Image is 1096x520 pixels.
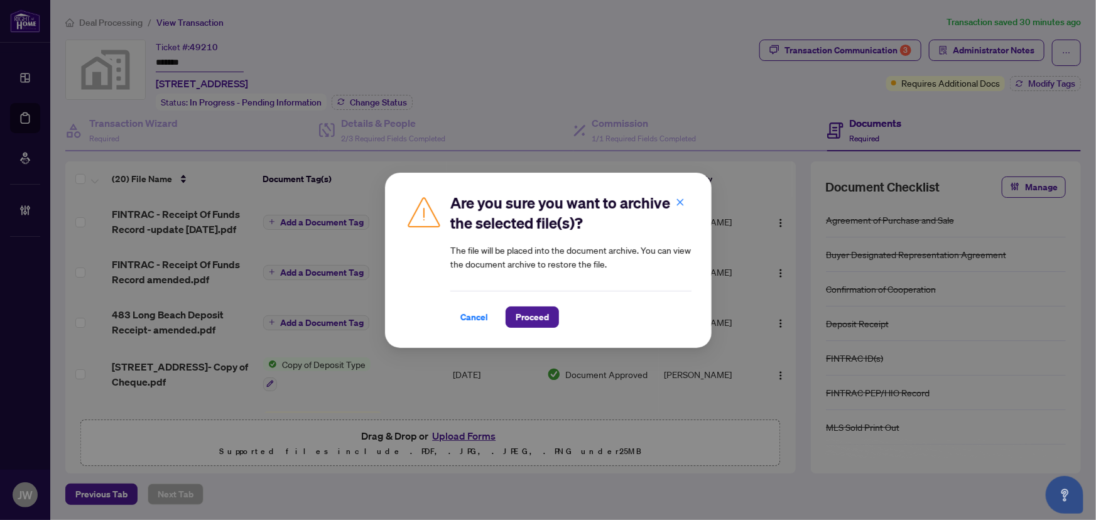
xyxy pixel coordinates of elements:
button: Cancel [450,306,498,328]
h2: Are you sure you want to archive the selected file(s)? [450,193,692,233]
span: Proceed [516,307,549,327]
button: Open asap [1046,476,1083,514]
span: close [676,197,685,206]
button: Proceed [506,306,559,328]
span: Cancel [460,307,488,327]
article: The file will be placed into the document archive. You can view the document archive to restore t... [450,243,692,271]
img: Caution Icon [405,193,443,230]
